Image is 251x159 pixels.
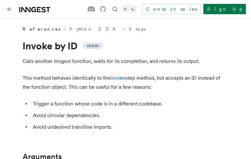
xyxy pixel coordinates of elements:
[31,123,228,132] li: Avoid undesired transitive imports.
[111,5,119,13] button: Find something...
[23,40,228,52] h1: Invoke by ID
[23,57,228,66] p: Calls another Inngest function, waits for its completion, and returns its output.
[203,4,246,14] a: Sign Up
[31,111,228,120] li: Avoid circular dependencies.
[5,5,13,13] button: Toggle navigation
[23,26,60,32] span: References
[31,99,228,108] li: Trigger a function whose code is in a different codebase.
[23,74,228,92] p: This method behaves identically to the step method, but accepts an ID instead of the function obj...
[129,26,145,32] a: Steps
[121,5,137,13] button: Toggle dark mode
[142,4,201,14] a: Contact sales
[70,26,120,32] a: Python SDK
[87,43,99,48] span: v0.3.0+
[110,75,126,81] a: invoke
